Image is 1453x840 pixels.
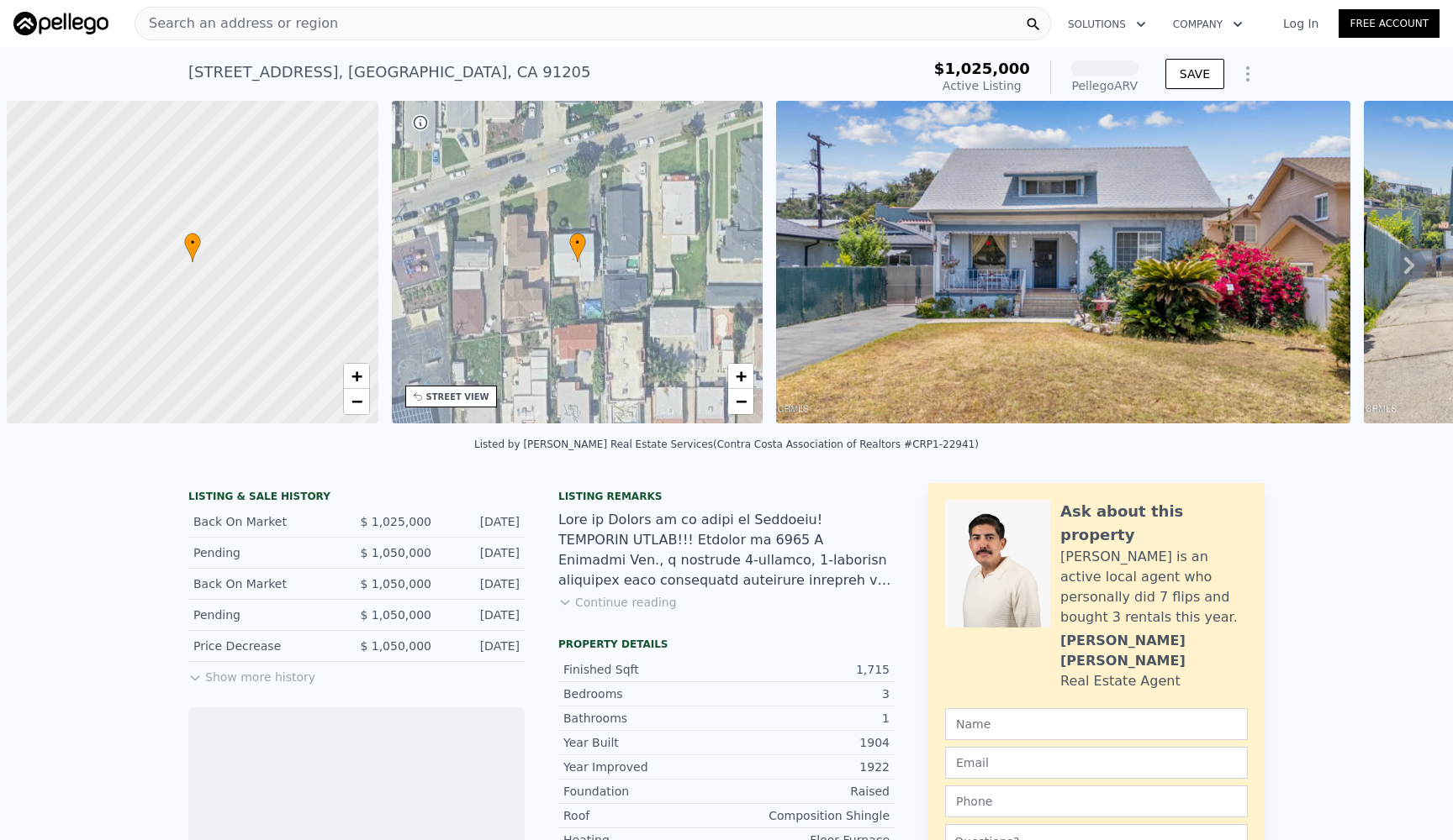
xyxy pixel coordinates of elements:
input: Name [945,708,1248,740]
div: Listed by [PERSON_NAME] Real Estate Services (Contra Costa Association of Realtors #CRP1-22941) [474,438,979,450]
span: $ 1,050,000 [360,577,431,591]
div: Listing remarks [558,490,895,503]
div: Composition Shingle [726,807,890,824]
div: Pellego ARV [1071,77,1139,94]
span: $ 1,050,000 [360,608,431,622]
a: Zoom out [728,389,753,414]
div: 1,715 [726,661,890,678]
button: Solutions [1054,9,1160,39]
div: [DATE] [445,638,520,654]
span: $ 1,025,000 [360,515,431,528]
div: Lore ip Dolors am co adipi el Seddoeiu! TEMPORIN UTLAB!!! Etdolor ma 6965 A Enimadmi Ven., q nost... [558,510,895,591]
div: [DATE] [445,513,520,530]
div: Year Improved [563,759,726,775]
span: − [736,391,747,412]
div: 1 [726,710,890,727]
div: Raised [726,783,890,800]
div: [DATE] [445,544,520,561]
div: Ask about this property [1060,500,1248,547]
div: Roof [563,807,726,824]
span: • [569,235,586,250]
button: SAVE [1165,59,1224,89]
button: Continue reading [558,594,677,611]
div: Pending [193,606,343,623]
input: Email [945,747,1248,779]
span: + [736,365,747,386]
a: Zoom in [344,364,369,389]
div: Bathrooms [563,710,726,727]
img: Pellego [13,12,108,35]
button: Company [1160,9,1256,39]
div: Price Decrease [193,638,343,654]
button: Show more history [188,662,315,685]
div: Back On Market [193,575,343,592]
div: • [184,233,201,262]
span: $1,025,000 [934,60,1030,77]
div: [DATE] [445,575,520,592]
div: [PERSON_NAME] [PERSON_NAME] [1060,631,1248,671]
div: Finished Sqft [563,661,726,678]
a: Zoom out [344,389,369,414]
img: Sale: 166409126 Parcel: 48880783 [776,101,1350,423]
button: Show Options [1231,57,1265,91]
div: 1922 [726,759,890,775]
span: Search an address or region [135,13,338,34]
div: • [569,233,586,262]
div: 1904 [726,734,890,751]
div: Foundation [563,783,726,800]
span: • [184,235,201,250]
div: Back On Market [193,513,343,530]
div: Year Built [563,734,726,751]
span: + [351,365,362,386]
div: Pending [193,544,343,561]
span: $ 1,050,000 [360,546,431,559]
div: STREET VIEW [426,391,489,403]
div: Bedrooms [563,685,726,702]
div: LISTING & SALE HISTORY [188,490,525,507]
div: [DATE] [445,606,520,623]
div: Real Estate Agent [1060,671,1181,691]
div: 3 [726,685,890,702]
div: Property details [558,638,895,651]
input: Phone [945,785,1248,817]
span: − [351,391,362,412]
div: [STREET_ADDRESS] , [GEOGRAPHIC_DATA] , CA 91205 [188,60,591,84]
span: Active Listing [943,79,1022,92]
span: $ 1,050,000 [360,639,431,653]
a: Free Account [1339,9,1440,38]
a: Zoom in [728,364,753,389]
a: Log In [1263,15,1339,32]
div: [PERSON_NAME] is an active local agent who personally did 7 flips and bought 3 rentals this year. [1060,547,1248,627]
